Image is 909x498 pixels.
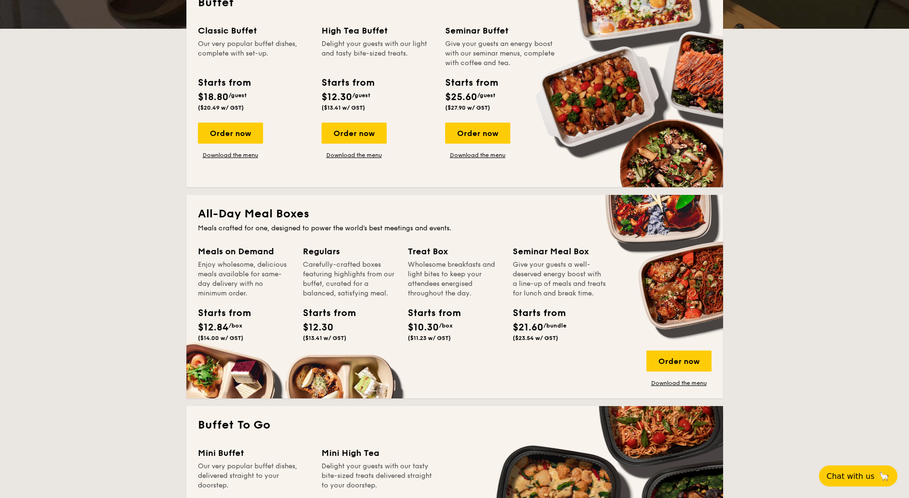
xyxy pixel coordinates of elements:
[408,245,501,258] div: Treat Box
[198,39,310,68] div: Our very popular buffet dishes, complete with set-up.
[445,24,557,37] div: Seminar Buffet
[646,379,712,387] a: Download the menu
[198,151,263,159] a: Download the menu
[322,91,352,103] span: $12.30
[408,322,439,333] span: $10.30
[445,76,497,90] div: Starts from
[303,245,396,258] div: Regulars
[408,306,451,320] div: Starts from
[513,245,606,258] div: Seminar Meal Box
[477,92,495,99] span: /guest
[198,245,291,258] div: Meals on Demand
[322,24,434,37] div: High Tea Buffet
[198,91,229,103] span: $18.80
[198,76,250,90] div: Starts from
[646,351,712,372] div: Order now
[322,39,434,68] div: Delight your guests with our light and tasty bite-sized treats.
[322,123,387,144] div: Order now
[827,472,874,481] span: Chat with us
[198,446,310,460] div: Mini Buffet
[303,260,396,298] div: Carefully-crafted boxes featuring highlights from our buffet, curated for a balanced, satisfying ...
[198,260,291,298] div: Enjoy wholesome, delicious meals available for same-day delivery with no minimum order.
[198,462,310,490] div: Our very popular buffet dishes, delivered straight to your doorstep.
[513,322,543,333] span: $21.60
[322,104,365,111] span: ($13.41 w/ GST)
[198,104,244,111] span: ($20.49 w/ GST)
[303,322,334,333] span: $12.30
[198,123,263,144] div: Order now
[543,322,566,329] span: /bundle
[198,24,310,37] div: Classic Buffet
[445,151,510,159] a: Download the menu
[322,462,434,490] div: Delight your guests with our tasty bite-sized treats delivered straight to your doorstep.
[198,418,712,433] h2: Buffet To Go
[445,91,477,103] span: $25.60
[198,224,712,233] div: Meals crafted for one, designed to power the world's best meetings and events.
[445,123,510,144] div: Order now
[198,306,241,320] div: Starts from
[408,335,451,341] span: ($11.23 w/ GST)
[352,92,370,99] span: /guest
[819,465,897,487] button: Chat with us🦙
[198,335,243,341] span: ($14.00 w/ GST)
[229,92,247,99] span: /guest
[513,306,556,320] div: Starts from
[198,206,712,222] h2: All-Day Meal Boxes
[229,322,242,329] span: /box
[322,446,434,460] div: Mini High Tea
[408,260,501,298] div: Wholesome breakfasts and light bites to keep your attendees energised throughout the day.
[513,260,606,298] div: Give your guests a well-deserved energy boost with a line-up of meals and treats for lunch and br...
[445,104,490,111] span: ($27.90 w/ GST)
[198,322,229,333] span: $12.84
[878,471,890,482] span: 🦙
[322,76,374,90] div: Starts from
[439,322,453,329] span: /box
[303,306,346,320] div: Starts from
[445,39,557,68] div: Give your guests an energy boost with our seminar menus, complete with coffee and tea.
[303,335,346,341] span: ($13.41 w/ GST)
[322,151,387,159] a: Download the menu
[513,335,558,341] span: ($23.54 w/ GST)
